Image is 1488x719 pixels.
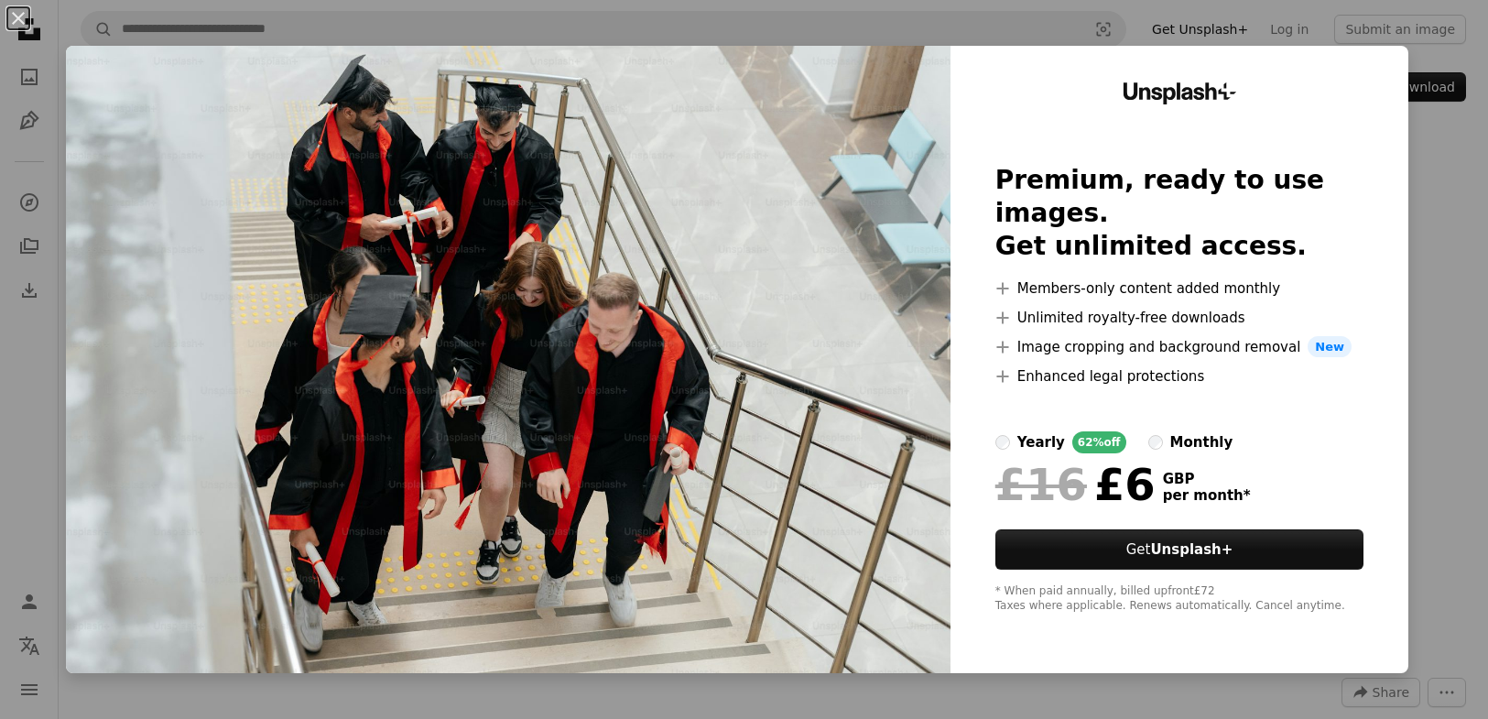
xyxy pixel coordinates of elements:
div: 62% off [1072,431,1126,453]
span: GBP [1163,471,1251,487]
div: monthly [1170,431,1233,453]
span: per month * [1163,487,1251,504]
h2: Premium, ready to use images. Get unlimited access. [995,164,1364,263]
input: yearly62%off [995,435,1010,450]
span: £16 [995,461,1087,508]
li: Unlimited royalty-free downloads [995,307,1364,329]
input: monthly [1148,435,1163,450]
span: New [1308,336,1352,358]
li: Enhanced legal protections [995,365,1364,387]
button: GetUnsplash+ [995,529,1364,570]
div: yearly [1017,431,1065,453]
li: Image cropping and background removal [995,336,1364,358]
strong: Unsplash+ [1150,541,1233,558]
li: Members-only content added monthly [995,278,1364,300]
div: £6 [995,461,1156,508]
div: * When paid annually, billed upfront £72 Taxes where applicable. Renews automatically. Cancel any... [995,584,1364,614]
